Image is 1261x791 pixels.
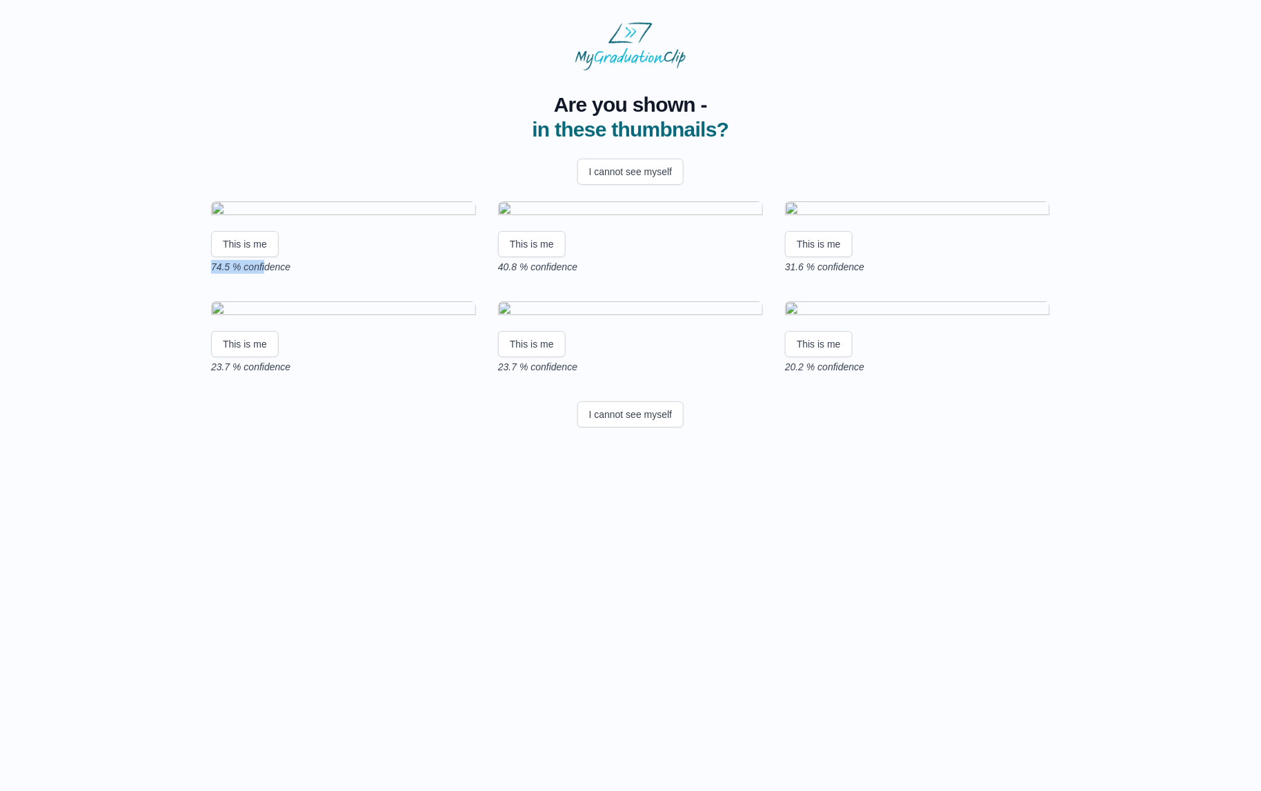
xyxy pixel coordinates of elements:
[211,360,476,374] p: 23.7 % confidence
[532,118,728,141] span: in these thumbnails?
[211,331,279,357] button: This is me
[211,201,476,220] img: f9b6d6f3f397357c30d9cc4f0075295ea12eb4f5.jpg
[211,301,476,320] img: 73048b60a41657bc931593d50a97b053799f6683.jpg
[498,260,763,274] p: 40.8 % confidence
[577,401,684,428] button: I cannot see myself
[785,231,853,257] button: This is me
[498,231,566,257] button: This is me
[498,331,566,357] button: This is me
[532,92,728,117] span: Are you shown -
[577,159,684,185] button: I cannot see myself
[785,331,853,357] button: This is me
[211,260,476,274] p: 74.5 % confidence
[498,301,763,320] img: 7e94a838597f9c15ff7de17de55a7146f779686f.jpg
[575,22,686,70] img: MyGraduationClip
[785,201,1050,220] img: 42774bb9e3f3941078a20ee11150bc1b797aa60e.jpg
[785,360,1050,374] p: 20.2 % confidence
[498,360,763,374] p: 23.7 % confidence
[498,201,763,220] img: 4c3efc32bb6f6d03a0e8220e8602c309d44c5e7f.jpg
[785,260,1050,274] p: 31.6 % confidence
[211,231,279,257] button: This is me
[785,301,1050,320] img: b8f3845721db04397c5c6941f8a17270f9341362.jpg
